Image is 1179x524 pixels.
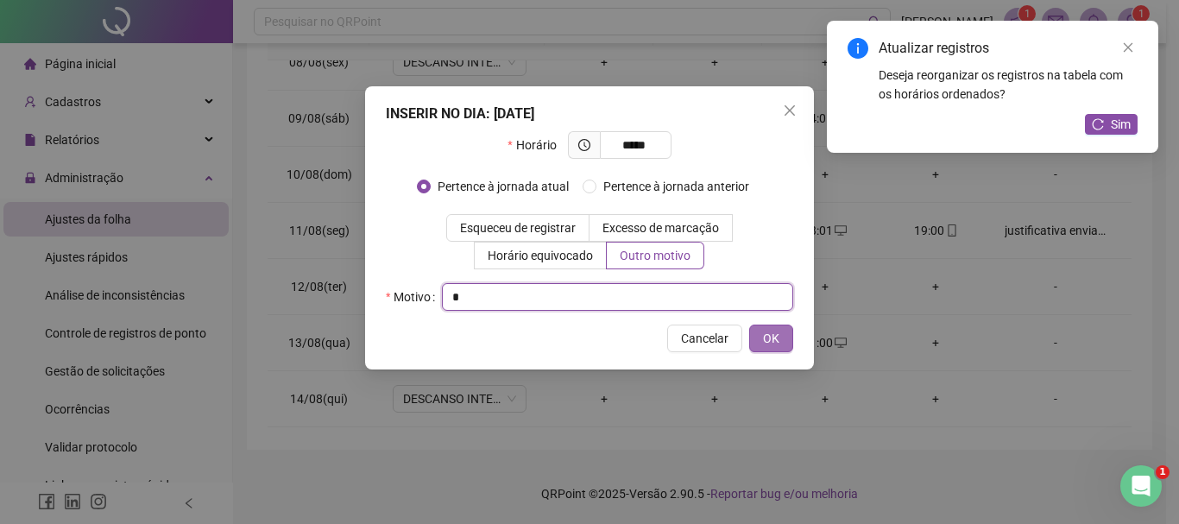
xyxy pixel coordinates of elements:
[1119,38,1138,57] a: Close
[596,177,756,196] span: Pertence à jornada anterior
[386,104,793,124] div: INSERIR NO DIA : [DATE]
[508,131,567,159] label: Horário
[488,249,593,262] span: Horário equivocado
[749,325,793,352] button: OK
[1111,115,1131,134] span: Sim
[1120,465,1162,507] iframe: Intercom live chat
[783,104,797,117] span: close
[681,329,728,348] span: Cancelar
[620,249,690,262] span: Outro motivo
[386,283,442,311] label: Motivo
[578,139,590,151] span: clock-circle
[460,221,576,235] span: Esqueceu de registrar
[431,177,576,196] span: Pertence à jornada atual
[667,325,742,352] button: Cancelar
[776,97,804,124] button: Close
[879,66,1138,104] div: Deseja reorganizar os registros na tabela com os horários ordenados?
[763,329,779,348] span: OK
[1085,114,1138,135] button: Sim
[1092,118,1104,130] span: reload
[602,221,719,235] span: Excesso de marcação
[1122,41,1134,54] span: close
[1156,465,1170,479] span: 1
[848,38,868,59] span: info-circle
[879,38,1138,59] div: Atualizar registros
